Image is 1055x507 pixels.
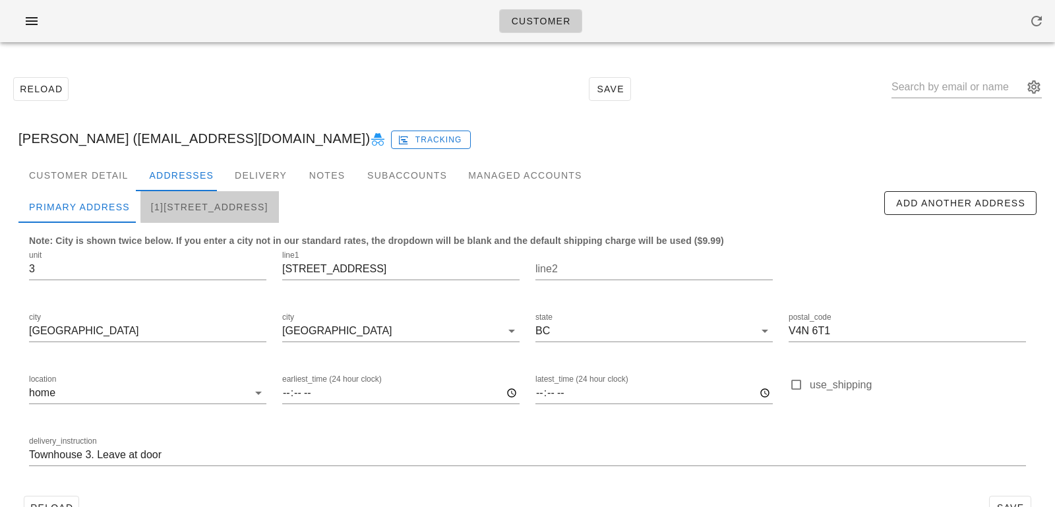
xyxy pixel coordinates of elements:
[138,160,224,191] div: Addresses
[19,84,63,94] span: Reload
[789,313,831,322] label: postal_code
[140,191,279,223] div: [1][STREET_ADDRESS]
[18,191,140,223] div: Primary Address
[18,160,138,191] div: Customer Detail
[282,251,299,260] label: line1
[29,313,41,322] label: city
[458,160,592,191] div: Managed Accounts
[595,84,625,94] span: Save
[282,325,392,337] div: [GEOGRAPHIC_DATA]
[282,313,294,322] label: city
[282,320,520,342] div: city[GEOGRAPHIC_DATA]
[391,128,471,149] a: Tracking
[535,325,550,337] div: BC
[8,117,1047,160] div: [PERSON_NAME] ([EMAIL_ADDRESS][DOMAIN_NAME])
[282,374,382,384] label: earliest_time (24 hour clock)
[535,374,628,384] label: latest_time (24 hour clock)
[810,378,1026,392] label: use_shipping
[400,134,462,146] span: Tracking
[29,251,42,260] label: unit
[391,131,471,149] button: Tracking
[224,160,297,191] div: Delivery
[29,374,56,384] label: location
[891,76,1023,98] input: Search by email or name
[29,235,724,246] b: Note: City is shown twice below. If you enter a city not in our standard rates, the dropdown will...
[297,160,357,191] div: Notes
[1026,79,1042,95] button: appended action
[535,313,553,322] label: state
[13,77,69,101] button: Reload
[29,387,55,399] div: home
[510,16,570,26] span: Customer
[29,436,97,446] label: delivery_instruction
[884,191,1037,215] button: Add Another Address
[895,198,1025,208] span: Add Another Address
[589,77,631,101] button: Save
[499,9,582,33] a: Customer
[535,320,773,342] div: stateBC
[357,160,458,191] div: Subaccounts
[29,382,266,403] div: locationhome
